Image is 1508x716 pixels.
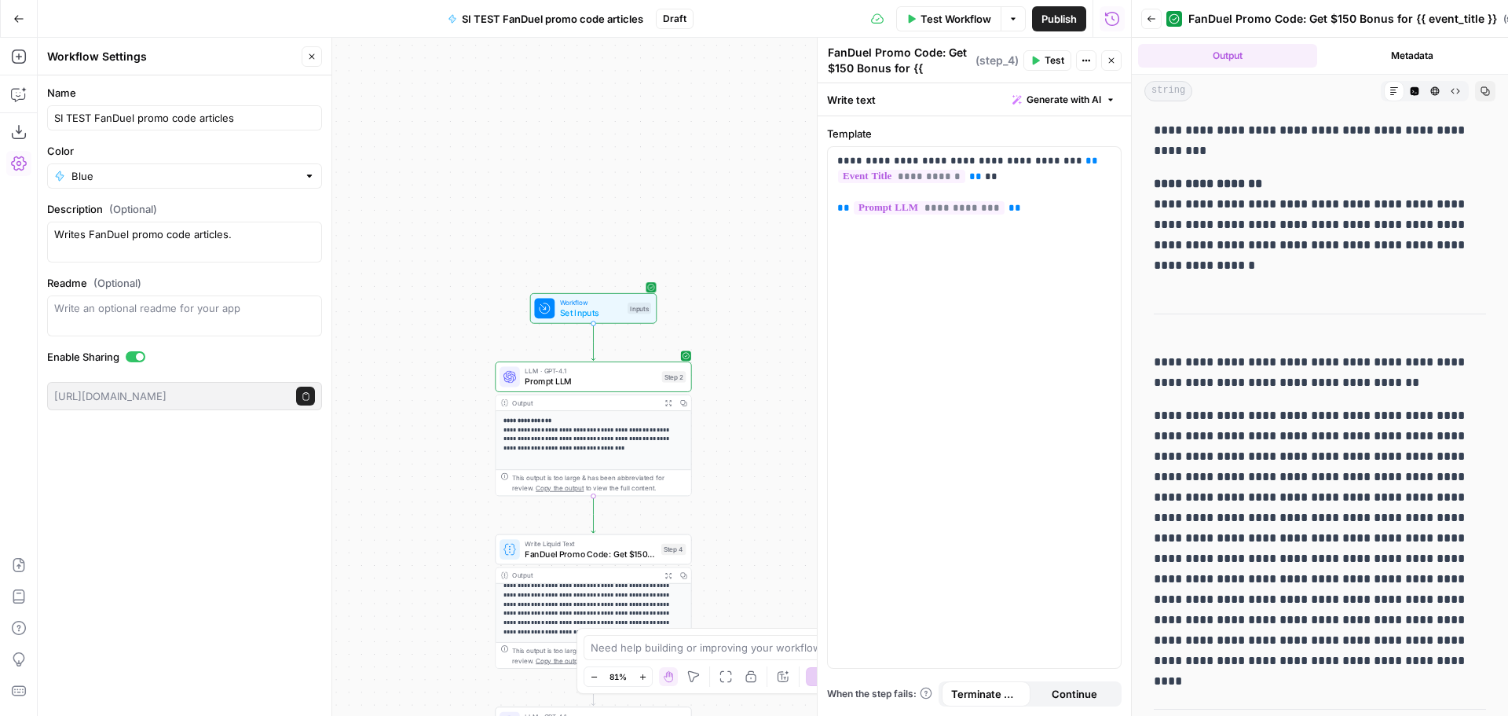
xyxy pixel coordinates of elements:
span: Set Inputs [560,307,623,319]
span: Test [1045,53,1064,68]
span: Terminate Workflow [951,686,1021,702]
g: Edge from step_4 to step_3 [591,669,595,706]
textarea: FanDuel Promo Code: Get $150 Bonus for {{ event_title }} [828,45,972,92]
span: FanDuel Promo Code: Get $150 Bonus for {{ event_title }} [525,548,656,560]
button: Test Step [593,277,650,293]
span: LLM · GPT-4.1 [525,366,657,376]
span: Workflow [560,298,623,308]
div: Output [512,571,657,581]
g: Edge from step_2 to step_4 [591,496,595,533]
input: Untitled [54,110,315,126]
div: Step 4 [661,544,686,556]
a: When the step fails: [827,687,932,701]
g: Edge from start to step_2 [591,324,595,361]
div: WorkflowSet InputsInputs [495,293,691,324]
button: Metadata [1323,44,1503,68]
div: This output is too large & has been abbreviated for review. to view the full content. [512,645,686,666]
label: Description [47,201,322,217]
label: Template [827,126,1122,141]
textarea: Writes FanDuel promo code articles. [54,226,315,258]
label: Enable Sharing [47,349,322,365]
span: 81% [609,670,627,683]
div: Workflow Settings [47,49,297,64]
button: Output [1138,44,1317,68]
div: Step 2 [662,371,686,383]
span: (Optional) [93,275,141,291]
button: Generate with AI [1006,90,1122,110]
span: Copy the output [536,656,584,664]
span: Write Liquid Text [525,538,656,549]
span: Prompt LLM [525,375,657,387]
input: Blue [71,168,298,184]
div: Write Liquid TextFanDuel Promo Code: Get $150 Bonus for {{ event_title }}Step 4Output**** **** **... [495,534,691,669]
span: Test Step [612,279,646,291]
button: SI TEST FanDuel promo code articles [438,6,653,31]
label: Color [47,143,322,159]
span: Draft [663,12,686,26]
label: Readme [47,275,322,291]
button: Continue [1030,681,1119,707]
div: Write text [818,83,1131,116]
div: Inputs [628,303,651,314]
span: ( step_4 ) [975,53,1019,68]
span: Test Workflow [921,11,991,27]
span: string [1144,81,1192,101]
span: (Optional) [109,201,157,217]
div: Output [512,398,657,408]
button: Publish [1032,6,1086,31]
span: SI TEST FanDuel promo code articles [462,11,643,27]
div: This output is too large & has been abbreviated for review. to view the full content. [512,472,686,493]
span: Generate with AI [1027,93,1101,107]
button: Test [1023,50,1071,71]
span: Copy the output [536,484,584,492]
span: Continue [1052,686,1097,702]
span: Publish [1041,11,1077,27]
span: FanDuel Promo Code: Get $150 Bonus for {{ event_title }} [1188,11,1497,27]
label: Name [47,85,322,101]
button: Test Workflow [896,6,1001,31]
